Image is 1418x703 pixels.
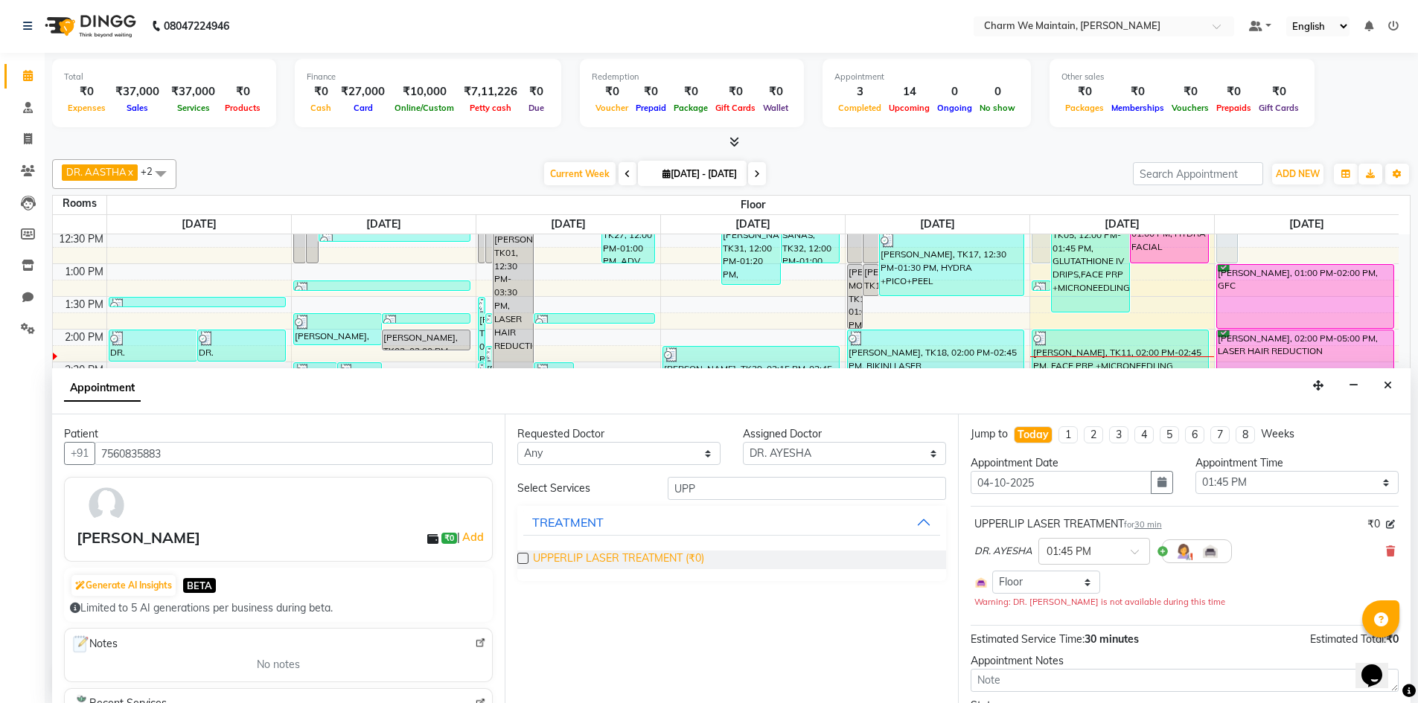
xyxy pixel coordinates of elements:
span: ₹0 [1367,516,1380,532]
div: Finance [307,71,549,83]
div: [PERSON_NAME], TK29, 02:30 PM-03:00 PM, BASIC HYDRA FACIAL [338,363,381,394]
span: Prepaids [1213,103,1255,113]
span: Completed [834,103,885,113]
span: Package [670,103,712,113]
span: 30 min [1134,519,1162,530]
div: Assigned Doctor [743,426,946,442]
a: Add [460,528,486,546]
div: ₹0 [632,83,670,100]
div: ₹37,000 [109,83,165,100]
div: ₹0 [221,83,264,100]
div: 1:30 PM [62,297,106,312]
span: Memberships [1108,103,1168,113]
li: 7 [1210,426,1230,443]
span: Upcoming [885,103,933,113]
div: [PERSON_NAME], 01:00 PM-02:00 PM, GFC [1217,265,1393,328]
li: 6 [1185,426,1204,443]
div: Patient [64,426,493,442]
small: for [1124,519,1162,530]
span: Ongoing [933,103,976,113]
span: BETA [183,578,216,592]
li: 1 [1058,426,1078,443]
div: NITIN [PERSON_NAME], TK31, 12:00 PM-01:20 PM, GLUTATHIONE IV DRIPS,PEEL TRT [722,199,780,284]
span: Gift Cards [1255,103,1303,113]
div: ₹0 [670,83,712,100]
span: Products [221,103,264,113]
div: [PERSON_NAME], TK17, 01:15 PM-01:25 PM, BALANCE AMOUNT [1032,281,1051,290]
div: [PERSON_NAME], TK24, 01:15 PM-01:25 PM, PRE BOOKING AMOUNT [294,281,470,290]
button: Generate AI Insights [71,575,176,596]
button: +91 [64,442,95,465]
li: 8 [1236,426,1255,443]
li: 4 [1134,426,1154,443]
img: logo [38,5,140,47]
a: September 29, 2025 [179,215,220,234]
div: ₹0 [523,83,549,100]
div: Redemption [592,71,792,83]
button: TREATMENT [523,509,939,536]
span: Prepaid [632,103,670,113]
li: 5 [1160,426,1179,443]
div: 2:00 PM [62,330,106,345]
div: [PERSON_NAME] MORE, TK11, 01:00 PM-02:00 PM, GLUTATHIONE IV DRIPS [848,265,863,328]
div: [PERSON_NAME], TK35, 01:45 PM-01:55 PM, BALANCE AMOUNT [486,314,492,323]
span: Due [525,103,548,113]
span: Appointment [64,375,141,402]
div: ₹0 [1061,83,1108,100]
span: Vouchers [1168,103,1213,113]
div: 0 [976,83,1019,100]
div: [PERSON_NAME], TK02, 02:00 PM-02:20 PM, GLUTATHIONE IV DRIPS [383,330,470,350]
span: No show [976,103,1019,113]
div: [PERSON_NAME], TK01, 12:30 PM-03:30 PM, LASER HAIR REDUCTION [494,232,533,426]
div: Limited to 5 AI generations per business during beta. [70,600,487,616]
li: 2 [1084,426,1103,443]
span: Services [173,103,214,113]
div: [PERSON_NAME], TK12, 01:00 PM-01:30 PM, CLASSIC GLUTA [863,265,878,295]
li: 3 [1109,426,1128,443]
span: ADD NEW [1276,168,1320,179]
a: October 2, 2025 [732,215,773,234]
a: October 5, 2025 [1286,215,1327,234]
div: DR. [PERSON_NAME], TK25, 02:00 PM-02:30 PM, BASIC HYDRA FACIAL [109,330,197,361]
div: UPPERLIP LASER TREATMENT [974,516,1162,532]
div: ₹0 [1255,83,1303,100]
div: Requested Doctor [517,426,721,442]
span: Card [350,103,377,113]
div: [PERSON_NAME], TK38, 01:30 PM-02:30 PM, SKIN TAG/MOLE REMOVAL [479,298,485,361]
span: Notes [71,635,118,654]
span: Packages [1061,103,1108,113]
div: [PERSON_NAME], TK05, 12:00 PM-01:45 PM, GLUTATHIONE IV DRIPS,FACE PRP +MICRONEEDLING [1052,199,1129,312]
span: Floor [107,196,1399,214]
div: [PERSON_NAME], TK27, 01:45 PM-01:55 PM, BALANCE AMOUNT [383,314,470,323]
i: Edit price [1386,520,1395,529]
div: ₹7,11,226 [458,83,523,100]
span: +2 [141,165,164,177]
div: [PERSON_NAME], TK11, 02:00 PM-02:45 PM, FACE PRP +MICRONEEDLING [1032,330,1209,377]
div: DR. [PERSON_NAME], TK26, 02:00 PM-02:30 PM, BASIC HYDRA FACIAL [198,330,285,361]
div: ₹0 [1168,83,1213,100]
span: ₹0 [441,533,457,545]
span: Online/Custom [391,103,458,113]
div: ABHISHEK .P. TAWLE, TK37, 02:30 PM-03:00 PM, BASIC GLUTA [534,363,574,394]
small: Warning: DR. [PERSON_NAME] is not available during this time [974,597,1225,607]
span: Wallet [759,103,792,113]
div: Appointment Time [1195,455,1399,471]
img: Interior.png [974,576,988,589]
div: ₹0 [1213,83,1255,100]
div: Weeks [1261,426,1294,442]
span: No notes [257,657,300,672]
div: ₹0 [592,83,632,100]
div: ₹0 [759,83,792,100]
div: ₹37,000 [165,83,221,100]
span: DR. AYESHA [974,544,1032,559]
div: 12:30 PM [56,231,106,247]
div: 2:30 PM [62,362,106,378]
span: Sales [123,103,152,113]
input: Search by Name/Mobile/Email/Code [95,442,493,465]
a: September 30, 2025 [363,215,404,234]
div: [PERSON_NAME], TK26, 01:45 PM-02:15 PM, FACE TREATMENT [294,314,381,344]
div: [PERSON_NAME], TK42, 01:45 PM-01:55 PM, BALANCE AMOUNT [534,314,655,323]
input: yyyy-mm-dd [971,471,1152,494]
span: [DATE] - [DATE] [659,168,741,179]
span: UPPERLIP LASER TREATMENT (₹0) [533,550,704,569]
